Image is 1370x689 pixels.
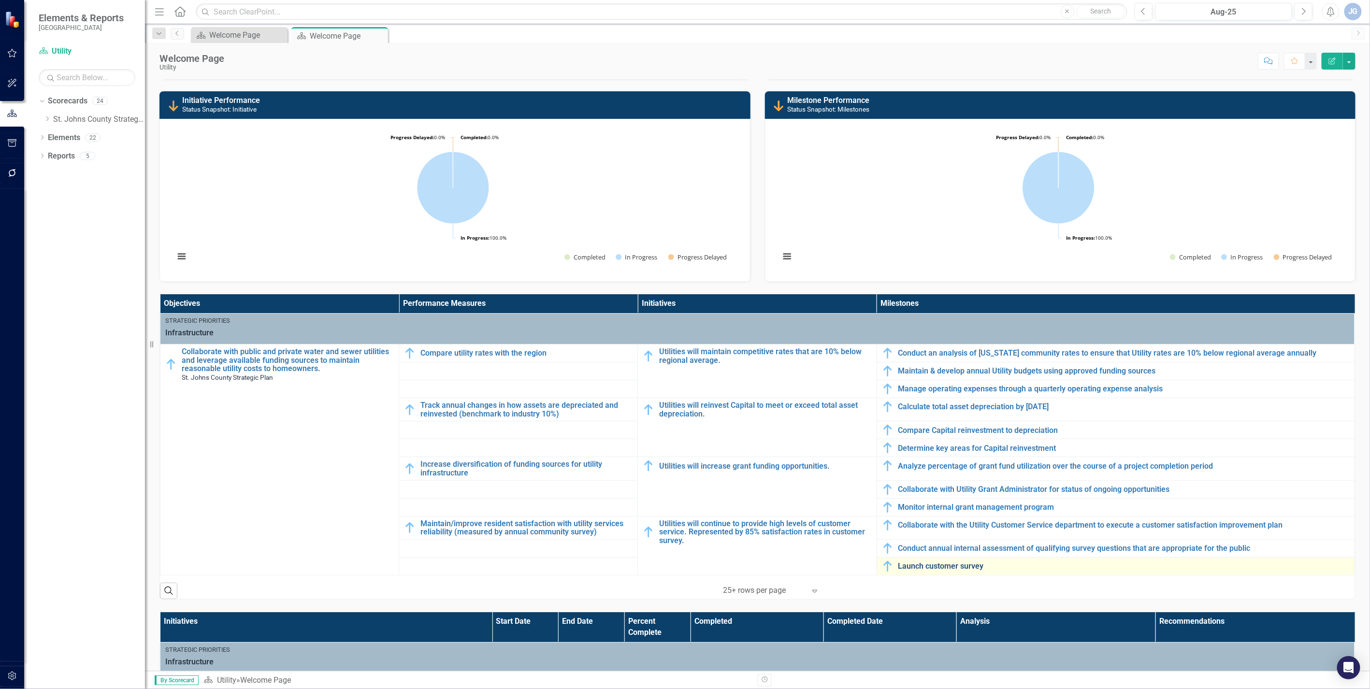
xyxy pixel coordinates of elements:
a: Initiative Performance [182,96,260,105]
a: Welcome Page [193,29,285,41]
img: In Progress [882,365,894,377]
a: Utility [39,46,135,57]
tspan: In Progress: [461,234,490,241]
div: Chart. Highcharts interactive chart. [775,127,1346,272]
input: Search Below... [39,69,135,86]
td: Double-Click to Edit Right Click for Context Menu [638,398,877,457]
img: In Progress [882,442,894,454]
text: 100.0% [461,234,506,241]
span: St. Johns County Strategic Plan [182,373,273,381]
td: Double-Click to Edit Right Click for Context Menu [877,480,1355,498]
div: 22 [85,133,101,142]
td: Double-Click to Edit Right Click for Context Menu [877,421,1355,439]
span: By Scorecard [155,675,199,685]
td: Double-Click to Edit Right Click for Context Menu [877,539,1355,557]
button: Show Progress Delayed [1274,253,1333,261]
img: In Progress [404,404,416,416]
img: In Progress [643,350,654,362]
button: View chart menu, Chart [175,249,188,263]
div: Aug-25 [1159,6,1289,18]
a: Utilities will continue to provide high levels of customer service. Represented by 85% satisfacti... [659,519,871,545]
path: In Progress, 4. [417,152,489,224]
div: 5 [80,152,95,160]
button: Show Progress Delayed [668,253,728,261]
img: In Progress [882,401,894,413]
a: St. Johns County Strategic Plan [53,114,145,125]
text: 0.0% [390,134,445,141]
a: Collaborate with Utility Grant Administrator for status of ongoing opportunities [898,485,1350,494]
text: Completed [574,253,606,261]
svg: Interactive chart [170,127,736,272]
td: Double-Click to Edit Right Click for Context Menu [877,557,1355,575]
a: Compare Capital reinvestment to depreciation [898,426,1350,435]
a: Utilities will maintain competitive rates that are 10% below regional average. [659,347,871,364]
div: » [203,675,750,686]
a: Collaborate with the Utility Customer Service department to execute a customer satisfaction impro... [898,521,1350,530]
span: Infrastructure [165,328,1350,339]
a: Compare utility rates with the region [420,349,633,358]
text: In Progress [625,253,657,261]
text: 100.0% [1066,234,1112,241]
tspan: In Progress: [1066,234,1095,241]
img: In Progress [882,519,894,531]
a: Elements [48,132,80,144]
td: Double-Click to Edit Right Click for Context Menu [877,398,1355,421]
a: Increase diversification of funding sources for utility infrastructure [420,460,633,477]
span: Search [1090,7,1111,15]
a: Determine key areas for Capital reinvestment [898,444,1350,453]
div: JG [1344,3,1362,20]
div: Open Intercom Messenger [1337,656,1360,679]
td: Double-Click to Edit Right Click for Context Menu [877,516,1355,539]
td: Double-Click to Edit Right Click for Context Menu [877,498,1355,516]
text: In Progress [1230,253,1263,261]
img: In Progress [643,460,654,472]
img: In Progress [882,347,894,359]
td: Double-Click to Edit Right Click for Context Menu [399,457,638,480]
img: In Progress [404,522,416,533]
a: Utilities will reinvest Capital to meet or exceed total asset depreciation. [659,401,871,418]
td: Double-Click to Edit Right Click for Context Menu [638,516,877,575]
a: Scorecards [48,96,87,107]
button: View chart menu, Chart [780,249,793,263]
text: 0.0% [461,134,499,141]
text: Progress Delayed [1283,253,1332,261]
text: Completed [1179,253,1211,261]
button: Show Completed [564,253,605,261]
img: In Progress [882,460,894,472]
img: Progress Delayed [773,100,785,112]
a: Reports [48,151,75,162]
td: Double-Click to Edit Right Click for Context Menu [877,457,1355,480]
button: Show In Progress [1221,253,1263,261]
td: Double-Click to Edit Right Click for Context Menu [638,457,877,516]
small: Status Snapshot: Milestones [788,105,870,113]
a: Calculate total asset depreciation by [DATE] [898,402,1350,411]
svg: Interactive chart [775,127,1342,272]
path: In Progress, 12. [1023,152,1095,224]
img: Progress Delayed [168,100,179,112]
td: Double-Click to Edit Right Click for Context Menu [399,516,638,539]
img: In Progress [643,526,654,538]
button: Show Completed [1170,253,1211,261]
div: Welcome Page [159,53,224,64]
a: Track annual changes in how assets are depreciated and reinvested (benchmark to industry 10%) [420,401,633,418]
span: Elements & Reports [39,12,124,24]
img: In Progress [882,502,894,513]
small: [GEOGRAPHIC_DATA] [39,24,124,31]
tspan: Progress Delayed: [996,134,1039,141]
img: In Progress [882,383,894,395]
input: Search ClearPoint... [196,3,1127,20]
div: Chart. Highcharts interactive chart. [170,127,740,272]
img: In Progress [165,359,177,370]
div: Welcome Page [240,675,291,685]
a: Manage operating expenses through a quarterly operating expense analysis [898,385,1350,393]
td: Double-Click to Edit Right Click for Context Menu [877,380,1355,398]
span: Infrastructure [165,657,1350,668]
div: Strategic Priorities [165,316,1350,325]
img: In Progress [643,404,654,416]
a: Maintain & develop annual Utility budgets using approved funding sources [898,367,1350,375]
td: Double-Click to Edit Right Click for Context Menu [399,398,638,421]
img: In Progress [404,347,416,359]
img: In Progress [404,463,416,474]
img: In Progress [882,484,894,495]
a: Utility [217,675,236,685]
